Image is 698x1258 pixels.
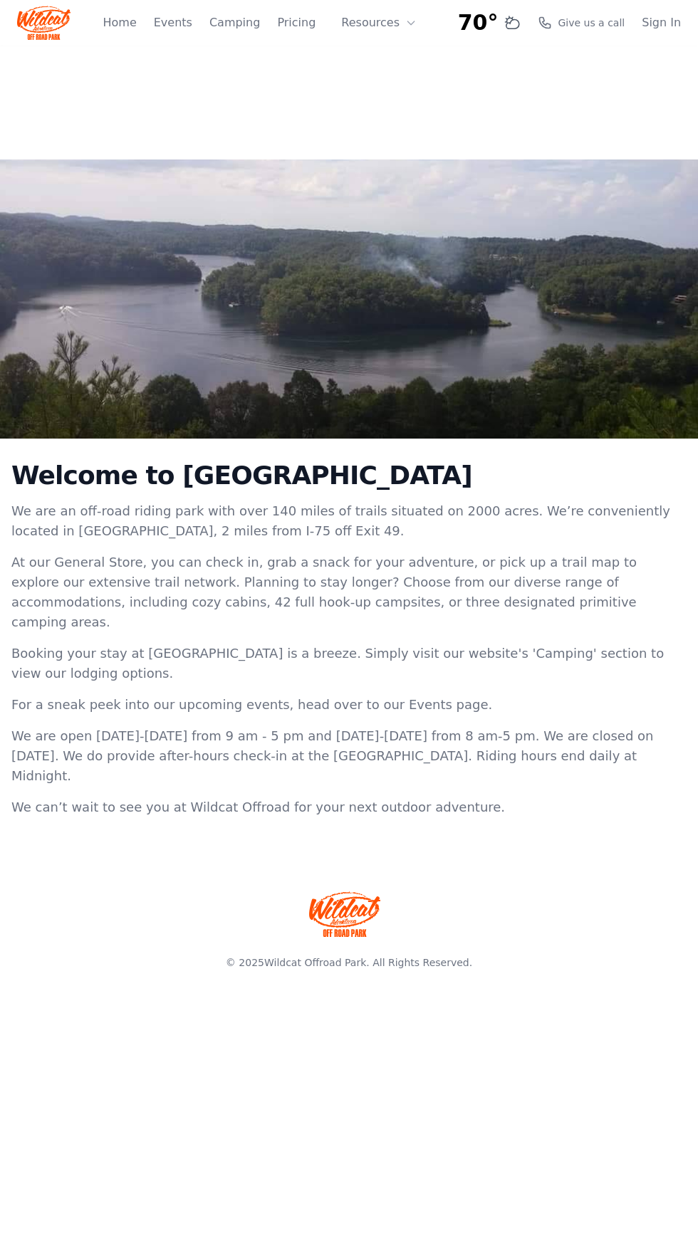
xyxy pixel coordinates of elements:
[103,14,136,31] a: Home
[11,644,687,683] p: Booking your stay at [GEOGRAPHIC_DATA] is a breeze. Simply visit our website's 'Camping' section ...
[11,726,687,786] p: We are open [DATE]-[DATE] from 9 am - 5 pm and [DATE]-[DATE] from 8 am-5 pm. We are closed on [DA...
[309,891,380,937] img: Wildcat Offroad park
[226,957,472,968] span: © 2025 . All Rights Reserved.
[538,16,625,30] a: Give us a call
[264,957,366,968] a: Wildcat Offroad Park
[11,695,687,715] p: For a sneak peek into our upcoming events, head over to our Events page.
[11,461,687,490] h2: Welcome to [GEOGRAPHIC_DATA]
[154,14,192,31] a: Events
[11,552,687,632] p: At our General Store, you can check in, grab a snack for your adventure, or pick up a trail map t...
[277,14,316,31] a: Pricing
[458,10,499,36] span: 70°
[17,6,71,40] img: Wildcat Logo
[333,9,425,37] button: Resources
[642,14,681,31] a: Sign In
[209,14,260,31] a: Camping
[558,16,625,30] span: Give us a call
[11,797,687,817] p: We can’t wait to see you at Wildcat Offroad for your next outdoor adventure.
[11,501,687,541] p: We are an off-road riding park with over 140 miles of trails situated on 2000 acres. We’re conven...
